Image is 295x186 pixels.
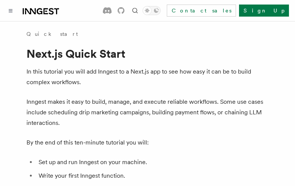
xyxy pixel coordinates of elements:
li: Write your first Inngest function. [36,171,269,181]
p: Inngest makes it easy to build, manage, and execute reliable workflows. Some use cases include sc... [26,97,269,128]
h1: Next.js Quick Start [26,47,269,60]
button: Toggle dark mode [143,6,161,15]
a: Contact sales [167,5,236,17]
p: In this tutorial you will add Inngest to a Next.js app to see how easy it can be to build complex... [26,66,269,88]
li: Set up and run Inngest on your machine. [36,157,269,168]
a: Quick start [26,30,78,38]
button: Toggle navigation [6,6,15,15]
p: By the end of this ten-minute tutorial you will: [26,137,269,148]
a: Sign Up [239,5,289,17]
button: Find something... [130,6,140,15]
